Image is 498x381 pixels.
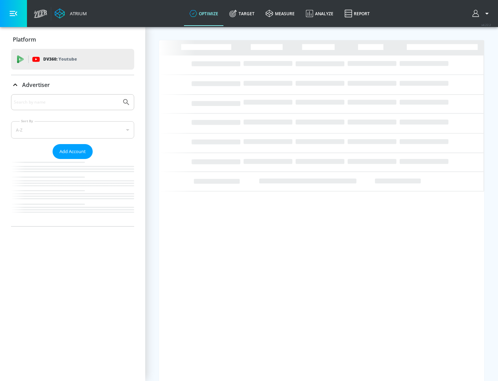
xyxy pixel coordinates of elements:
a: measure [260,1,300,26]
span: v 4.22.2 [481,23,491,27]
a: Atrium [55,8,87,19]
label: Sort By [20,119,35,123]
div: Advertiser [11,75,134,95]
p: Youtube [58,55,77,63]
nav: list of Advertiser [11,159,134,226]
a: Target [224,1,260,26]
a: optimize [184,1,224,26]
div: Advertiser [11,94,134,226]
p: Platform [13,36,36,43]
div: Atrium [67,10,87,17]
button: Add Account [53,144,93,159]
input: Search by name [14,98,119,107]
a: Report [339,1,375,26]
div: Platform [11,30,134,49]
p: Advertiser [22,81,50,89]
a: Analyze [300,1,339,26]
span: Add Account [59,148,86,156]
div: A-Z [11,121,134,139]
p: DV360: [43,55,77,63]
div: DV360: Youtube [11,49,134,70]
